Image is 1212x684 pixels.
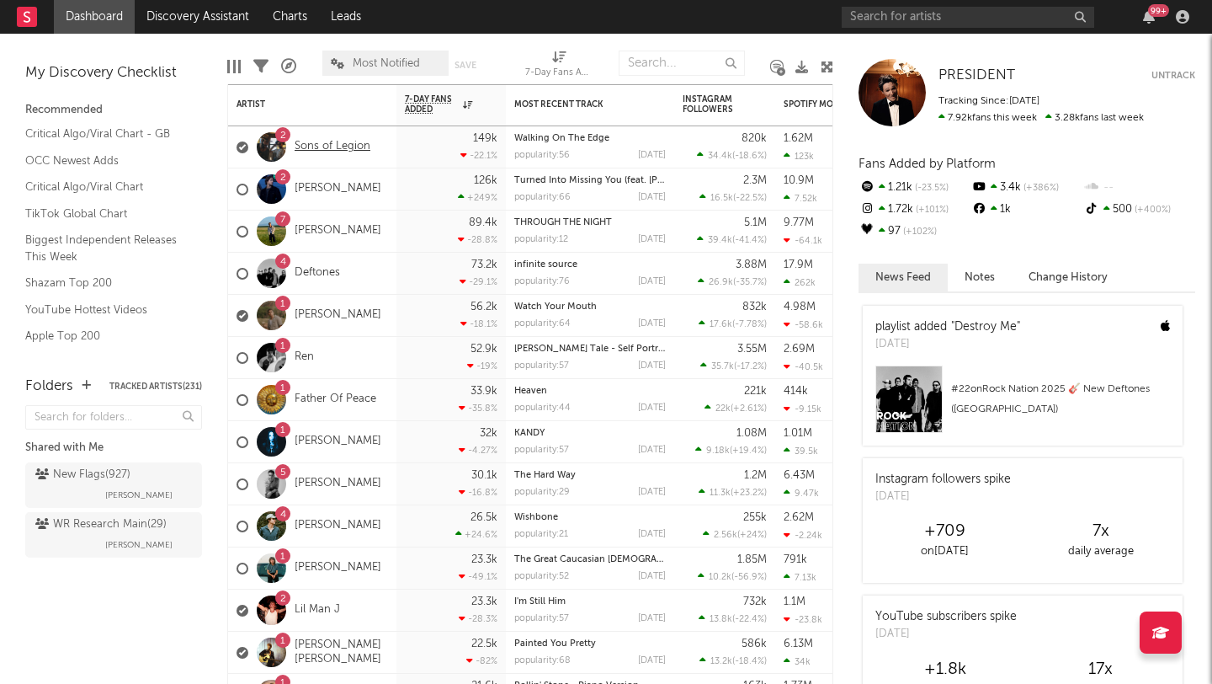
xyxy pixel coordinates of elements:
[784,530,822,541] div: -2.24k
[700,361,767,371] div: ( )
[353,58,420,69] span: Most Notified
[875,318,1020,336] div: playlist added
[514,235,568,244] div: popularity: 12
[743,596,767,607] div: 732k
[514,176,725,185] a: Turned Into Missing You (feat. [PERSON_NAME])
[35,515,167,535] div: WR Research Main ( 29 )
[514,446,569,455] div: popularity: 57
[25,438,202,458] div: Shared with Me
[514,403,571,413] div: popularity: 44
[735,236,764,245] span: -41.4 %
[35,465,130,485] div: New Flags ( 927 )
[744,386,767,397] div: 221k
[740,531,764,540] span: +24 %
[784,99,910,110] div: Spotify Monthly Listeners
[105,535,173,555] span: [PERSON_NAME]
[735,615,764,624] span: -22.4 %
[470,302,497,313] div: 56.2k
[867,521,1023,542] div: +709
[736,278,764,287] span: -35.7 %
[709,573,731,582] span: 10.2k
[784,133,813,144] div: 1.62M
[638,277,666,286] div: [DATE]
[784,193,817,204] div: 7.52k
[875,608,1017,626] div: YouTube subscribers spike
[742,639,767,649] div: 586k
[514,387,547,396] a: Heaven
[25,63,202,83] div: My Discovery Checklist
[737,344,767,355] div: 3.55M
[842,7,1094,28] input: Search for artists
[638,193,666,202] div: [DATE]
[460,318,497,329] div: -18.1 %
[295,477,381,491] a: [PERSON_NAME]
[25,405,202,430] input: Search for folders...
[638,235,666,244] div: [DATE]
[1023,660,1178,680] div: 17 x
[455,529,497,540] div: +24.6 %
[703,529,767,540] div: ( )
[699,487,767,498] div: ( )
[784,277,816,288] div: 262k
[514,361,569,371] div: popularity: 57
[683,94,742,115] div: Instagram Followers
[784,656,811,667] div: 34k
[514,639,596,649] a: Painted You Pretty
[25,327,185,345] a: Apple Top 200
[109,382,202,391] button: Tracked Artists(231)
[470,512,497,523] div: 26.5k
[470,386,497,397] div: 33.9k
[733,404,764,414] span: +2.61 %
[514,277,570,286] div: popularity: 76
[784,151,814,162] div: 123k
[784,470,815,481] div: 6.43M
[25,125,185,143] a: Critical Algo/Viral Chart - GB
[459,571,497,582] div: -49.1 %
[25,274,185,292] a: Shazam Top 200
[295,393,376,407] a: Father Of Peace
[784,572,816,583] div: 7.13k
[710,657,732,666] span: 13.2k
[467,361,497,371] div: -19 %
[514,530,568,539] div: popularity: 21
[638,488,666,497] div: [DATE]
[460,276,497,287] div: -29.1 %
[784,639,813,649] div: 6.13M
[709,278,733,287] span: 26.9k
[858,177,970,199] div: 1.21k
[1083,177,1195,199] div: --
[744,470,767,481] div: 1.2M
[938,96,1039,106] span: Tracking Since: [DATE]
[454,61,476,70] button: Save
[710,615,732,624] span: 13.8k
[514,218,666,227] div: THROUGH THE NIGHT
[514,429,666,438] div: KANDY
[459,403,497,414] div: -35.8 %
[1023,542,1178,562] div: daily average
[698,276,767,287] div: ( )
[875,489,1011,505] div: [DATE]
[514,134,666,143] div: Walking On The Edge
[514,99,641,110] div: Most Recent Track
[514,134,609,143] a: Walking On The Edge
[710,320,732,329] span: 17.6k
[784,302,816,313] div: 4.98M
[742,133,767,144] div: 820k
[708,236,732,245] span: 39.4k
[1012,264,1124,291] button: Change History
[736,194,764,203] span: -22.5 %
[784,386,808,397] div: 414k
[459,487,497,498] div: -16.8 %
[295,140,370,154] a: Sons of Legion
[460,150,497,161] div: -22.1 %
[1148,4,1169,17] div: 99 +
[619,51,745,76] input: Search...
[514,513,666,522] div: Wishbone
[784,235,822,246] div: -64.1k
[25,205,185,223] a: TikTok Global Chart
[699,613,767,624] div: ( )
[710,489,731,498] span: 11.3k
[784,614,822,625] div: -23.8k
[697,234,767,245] div: ( )
[514,429,545,438] a: KANDY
